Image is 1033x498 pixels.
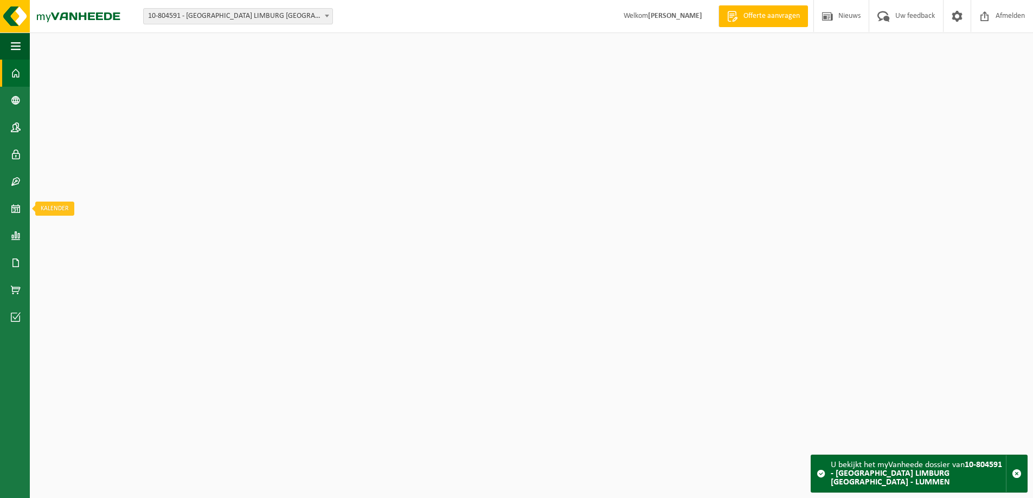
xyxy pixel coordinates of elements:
strong: [PERSON_NAME] [648,12,702,20]
span: 10-804591 - SABCA LIMBURG NV - LUMMEN [144,9,332,24]
span: Offerte aanvragen [741,11,803,22]
strong: 10-804591 - [GEOGRAPHIC_DATA] LIMBURG [GEOGRAPHIC_DATA] - LUMMEN [831,461,1002,487]
div: U bekijkt het myVanheede dossier van [831,455,1006,492]
a: Offerte aanvragen [718,5,808,27]
span: 10-804591 - SABCA LIMBURG NV - LUMMEN [143,8,333,24]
